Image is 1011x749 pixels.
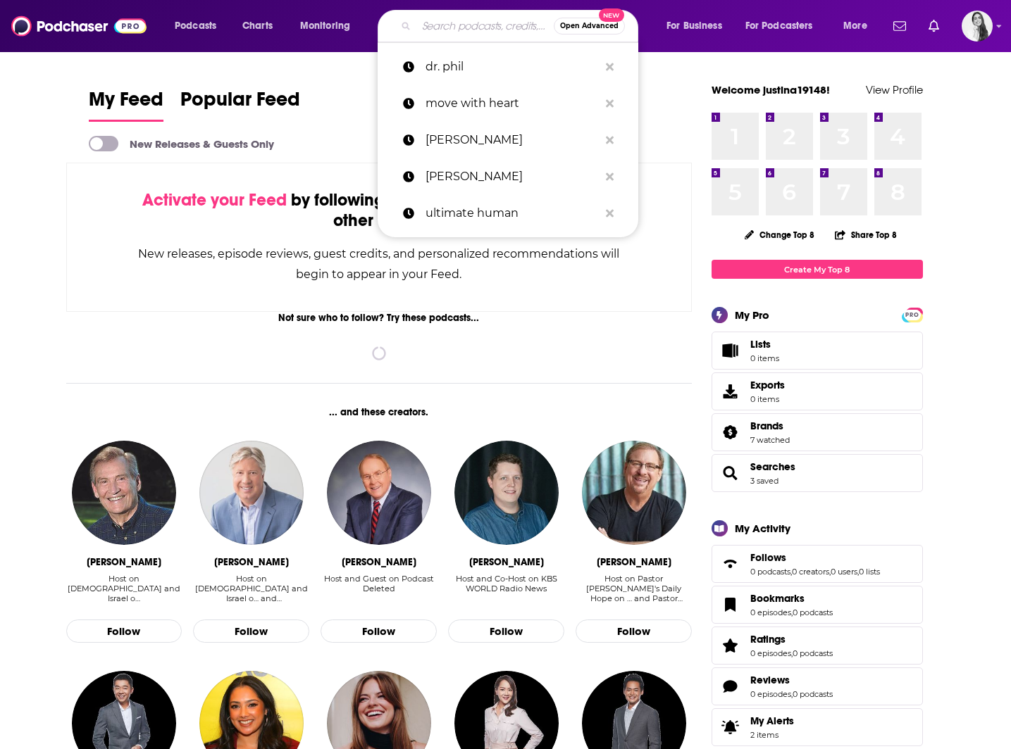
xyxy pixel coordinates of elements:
[66,406,693,418] div: ... and these creators.
[745,16,813,36] span: For Podcasters
[831,567,857,577] a: 0 users
[791,689,793,699] span: ,
[137,244,621,284] div: New releases, episode reviews, guest credits, and personalized recommendations will begin to appe...
[712,545,923,583] span: Follows
[750,648,791,658] a: 0 episodes
[426,158,599,195] p: jay shetty
[888,14,912,38] a: Show notifications dropdown
[712,708,923,746] a: My Alerts
[87,556,161,568] div: Adrian Rogers
[657,15,740,37] button: open menu
[426,49,599,85] p: dr. phil
[597,556,671,568] div: Rick Warren
[321,619,437,643] button: Follow
[321,574,437,593] div: Host and Guest on Podcast Deleted
[923,14,945,38] a: Show notifications dropdown
[66,574,182,604] div: Host on Holy Scriptures and Israel o…
[300,16,350,36] span: Monitoring
[750,730,794,740] span: 2 items
[750,394,785,404] span: 0 items
[582,441,686,545] img: Rick Warren
[750,674,790,686] span: Reviews
[712,586,923,624] span: Bookmarks
[378,85,638,122] a: move with heart
[717,676,745,696] a: Reviews
[66,312,693,324] div: Not sure who to follow? Try these podcasts...
[180,87,300,120] span: Popular Feed
[793,648,833,658] a: 0 podcasts
[576,574,692,604] div: Host on Pastor Rick's Daily Hope on … and Pastor Rick's Daily Hope
[89,87,163,122] a: My Feed
[290,15,368,37] button: open menu
[792,567,829,577] a: 0 creators
[327,441,431,545] img: James Dobson
[791,648,793,658] span: ,
[717,636,745,655] a: Ratings
[859,567,880,577] a: 0 lists
[193,619,309,643] button: Follow
[137,190,621,231] div: by following Podcasts, Creators, Lists, and other Users!
[66,619,182,643] button: Follow
[717,341,745,360] span: Lists
[829,567,831,577] span: ,
[469,556,544,568] div: Jim Bulley
[448,619,564,643] button: Follow
[599,8,624,22] span: New
[576,574,692,603] div: Host on Pastor [PERSON_NAME]'s Daily Hope on … and Pastor [PERSON_NAME]'s Daily Hope
[750,592,805,605] span: Bookmarks
[833,15,885,37] button: open menu
[750,435,790,445] a: 7 watched
[576,619,692,643] button: Follow
[233,15,281,37] a: Charts
[750,674,833,686] a: Reviews
[750,715,794,727] span: My Alerts
[735,308,769,322] div: My Pro
[904,310,921,320] span: PRO
[416,15,554,37] input: Search podcasts, credits, & more...
[378,158,638,195] a: [PERSON_NAME]
[866,83,923,96] a: View Profile
[426,122,599,158] p: gary brecka
[750,338,771,351] span: Lists
[89,136,274,151] a: New Releases & Guests Only
[560,23,619,30] span: Open Advanced
[321,574,437,604] div: Host and Guest on Podcast Deleted
[342,556,416,568] div: James Dobson
[712,83,830,96] a: Welcome justina19148!
[426,195,599,232] p: ultimate human
[717,422,745,442] a: Brands
[750,551,786,564] span: Follows
[666,16,722,36] span: For Business
[791,608,793,617] span: ,
[175,16,216,36] span: Podcasts
[717,554,745,574] a: Follows
[712,454,923,492] span: Searches
[193,574,309,604] div: Host on Holy Scriptures and Israel o… and Gateway Church's Podcast
[72,441,176,545] img: Adrian Rogers
[793,689,833,699] a: 0 podcasts
[378,122,638,158] a: [PERSON_NAME]
[750,608,791,617] a: 0 episodes
[735,522,790,535] div: My Activity
[750,551,880,564] a: Follows
[193,574,309,603] div: Host on [DEMOGRAPHIC_DATA] and Israel o… and [DEMOGRAPHIC_DATA]'s Podcast
[11,13,147,39] a: Podchaser - Follow, Share and Rate Podcasts
[750,689,791,699] a: 0 episodes
[750,460,795,473] a: Searches
[793,608,833,617] a: 0 podcasts
[750,476,779,486] a: 3 saved
[448,574,564,593] div: Host and Co-Host on KBS WORLD Radio News
[454,441,559,545] img: Jim Bulley
[180,87,300,122] a: Popular Feed
[750,567,790,577] a: 0 podcasts
[750,420,783,432] span: Brands
[199,441,304,545] img: Robert Morris
[391,10,652,42] div: Search podcasts, credits, & more...
[750,633,786,646] span: Ratings
[142,189,287,210] span: Activate your Feed
[717,717,745,737] span: My Alerts
[242,16,273,36] span: Charts
[448,574,564,604] div: Host and Co-Host on KBS WORLD Radio News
